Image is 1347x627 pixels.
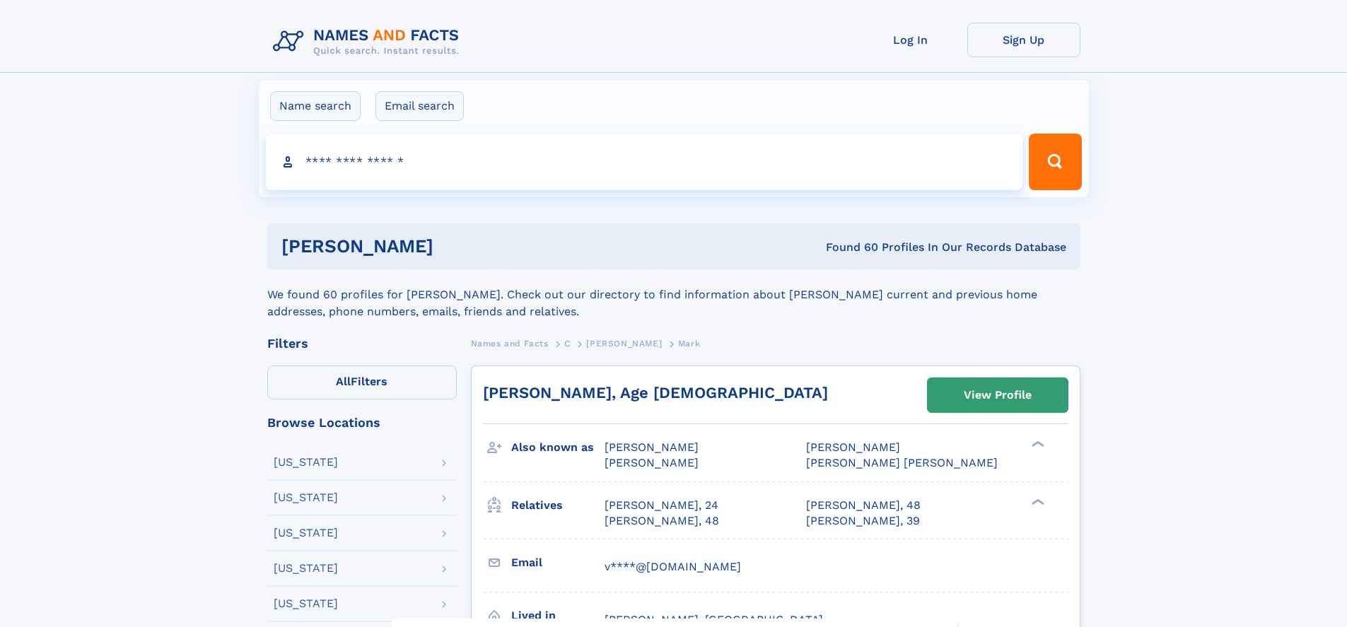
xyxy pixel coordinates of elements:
[1028,440,1045,449] div: ❯
[564,339,571,348] span: C
[806,498,921,513] a: [PERSON_NAME], 48
[267,269,1080,320] div: We found 60 profiles for [PERSON_NAME]. Check out our directory to find information about [PERSON...
[806,440,900,454] span: [PERSON_NAME]
[483,384,828,402] a: [PERSON_NAME], Age [DEMOGRAPHIC_DATA]
[375,91,464,121] label: Email search
[678,339,700,348] span: Mark
[274,492,338,503] div: [US_STATE]
[274,527,338,539] div: [US_STATE]
[586,339,662,348] span: [PERSON_NAME]
[267,337,457,350] div: Filters
[267,23,471,61] img: Logo Names and Facts
[274,598,338,609] div: [US_STATE]
[1029,134,1081,190] button: Search Button
[270,91,361,121] label: Name search
[586,334,662,352] a: [PERSON_NAME]
[274,457,338,468] div: [US_STATE]
[267,416,457,429] div: Browse Locations
[267,365,457,399] label: Filters
[605,456,699,469] span: [PERSON_NAME]
[336,375,351,388] span: All
[1028,497,1045,506] div: ❯
[967,23,1080,57] a: Sign Up
[806,513,920,529] a: [PERSON_NAME], 39
[564,334,571,352] a: C
[605,613,823,626] span: [PERSON_NAME], [GEOGRAPHIC_DATA]
[605,440,699,454] span: [PERSON_NAME]
[629,240,1066,255] div: Found 60 Profiles In Our Records Database
[471,334,549,352] a: Names and Facts
[511,493,605,517] h3: Relatives
[605,498,718,513] a: [PERSON_NAME], 24
[266,134,1023,190] input: search input
[854,23,967,57] a: Log In
[806,456,998,469] span: [PERSON_NAME] [PERSON_NAME]
[928,378,1068,412] a: View Profile
[281,238,630,255] h1: [PERSON_NAME]
[511,435,605,459] h3: Also known as
[964,379,1032,411] div: View Profile
[511,551,605,575] h3: Email
[605,513,719,529] a: [PERSON_NAME], 48
[274,563,338,574] div: [US_STATE]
